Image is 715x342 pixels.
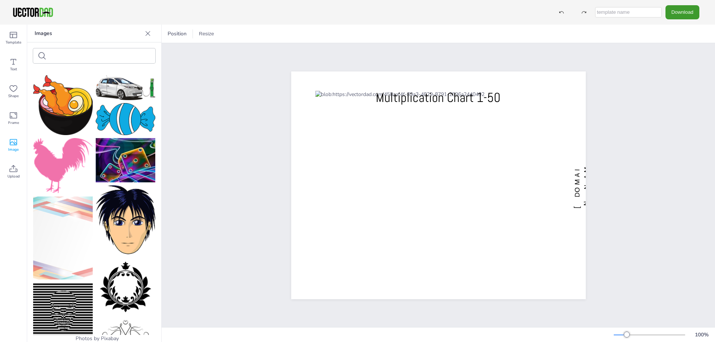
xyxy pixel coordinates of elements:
[8,120,19,126] span: Frame
[27,335,161,342] div: Photos by
[196,28,217,40] button: Resize
[595,7,662,17] input: template name
[573,162,600,208] span: [DOMAIN_NAME]
[96,257,155,317] img: frame-4084915_150.png
[6,39,21,45] span: Template
[33,75,93,135] img: noodle-3899206_150.png
[12,7,54,18] img: VectorDad-1.png
[10,66,17,72] span: Text
[33,138,93,194] img: cock-1893885_150.png
[33,196,93,279] img: background-1829559_150.png
[376,89,500,106] span: Multiplication Chart 1-50
[101,335,119,342] a: Pixabay
[8,147,19,153] span: Image
[7,173,20,179] span: Upload
[33,282,93,341] img: skull-2759911_150.png
[96,75,155,100] img: car-3321668_150.png
[693,331,711,338] div: 100 %
[96,138,155,182] img: given-67935_150.jpg
[35,25,142,42] p: Images
[8,93,19,99] span: Shape
[96,185,155,254] img: boy-38262_150.png
[96,103,155,135] img: candy-6887678_150.png
[665,5,699,19] button: Download
[166,30,188,37] span: Position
